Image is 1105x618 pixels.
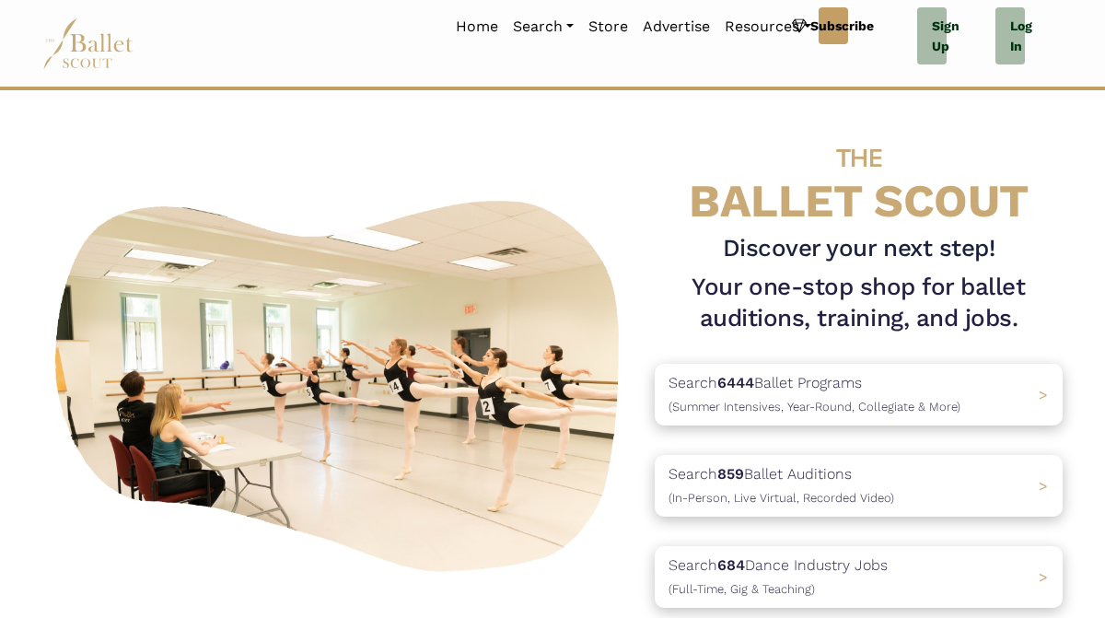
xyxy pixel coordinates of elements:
[717,556,745,574] b: 684
[669,371,960,418] p: Search Ballet Programs
[506,7,581,46] a: Search
[669,462,894,509] p: Search Ballet Auditions
[669,491,894,505] span: (In-Person, Live Virtual, Recorded Video)
[836,143,882,173] span: THE
[655,455,1063,517] a: Search859Ballet Auditions(In-Person, Live Virtual, Recorded Video) >
[717,7,818,46] a: Resources
[1039,386,1048,403] span: >
[655,233,1063,264] h3: Discover your next step!
[669,582,815,596] span: (Full-Time, Gig & Teaching)
[655,272,1063,334] h1: Your one-stop shop for ballet auditions, training, and jobs.
[635,7,717,46] a: Advertise
[655,364,1063,426] a: Search6444Ballet Programs(Summer Intensives, Year-Round, Collegiate & More)>
[581,7,635,46] a: Store
[669,400,960,414] span: (Summer Intensives, Year-Round, Collegiate & More)
[1039,477,1048,495] span: >
[655,127,1063,226] h4: BALLET SCOUT
[792,16,807,36] img: gem.svg
[717,374,754,391] b: 6444
[810,16,874,36] span: Subscribe
[1039,568,1048,586] span: >
[448,7,506,46] a: Home
[669,554,888,601] p: Search Dance Industry Jobs
[917,7,947,64] a: Sign Up
[717,465,744,483] b: 859
[655,546,1063,608] a: Search684Dance Industry Jobs(Full-Time, Gig & Teaching) >
[819,7,848,44] a: Subscribe
[42,183,640,582] img: A group of ballerinas talking to each other in a ballet studio
[995,7,1025,64] a: Log In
